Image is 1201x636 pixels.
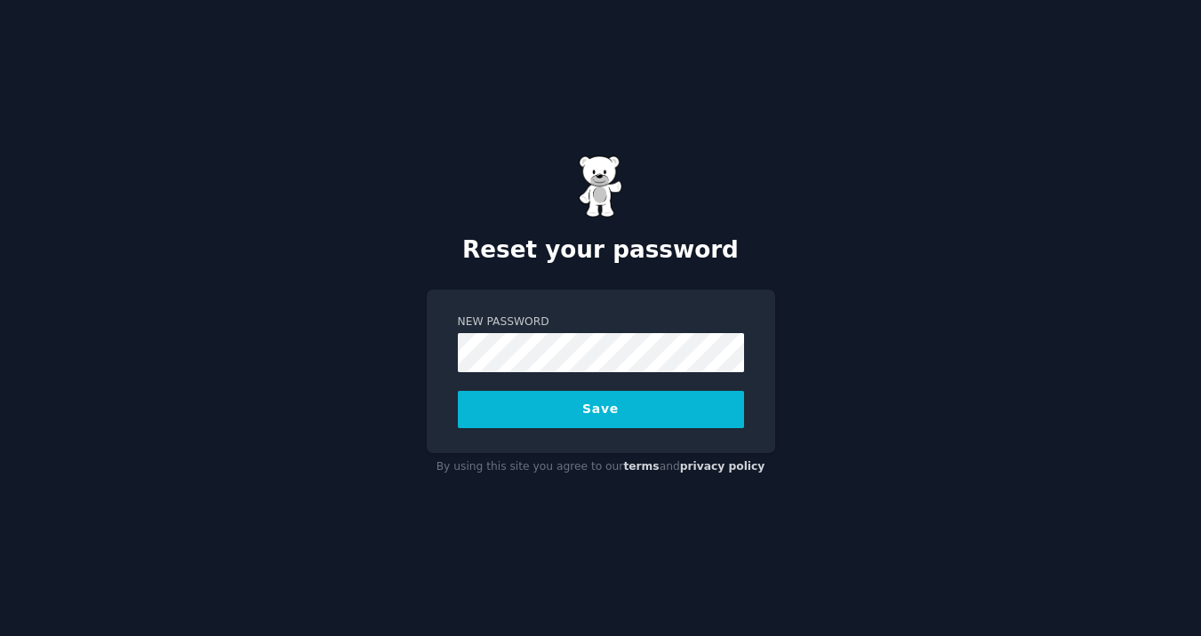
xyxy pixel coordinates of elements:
[427,453,775,481] div: By using this site you agree to our and
[680,460,765,473] a: privacy policy
[579,155,623,218] img: Gummy Bear
[623,460,659,473] a: terms
[458,391,744,428] button: Save
[427,236,775,265] h2: Reset your password
[458,314,744,330] label: New Password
